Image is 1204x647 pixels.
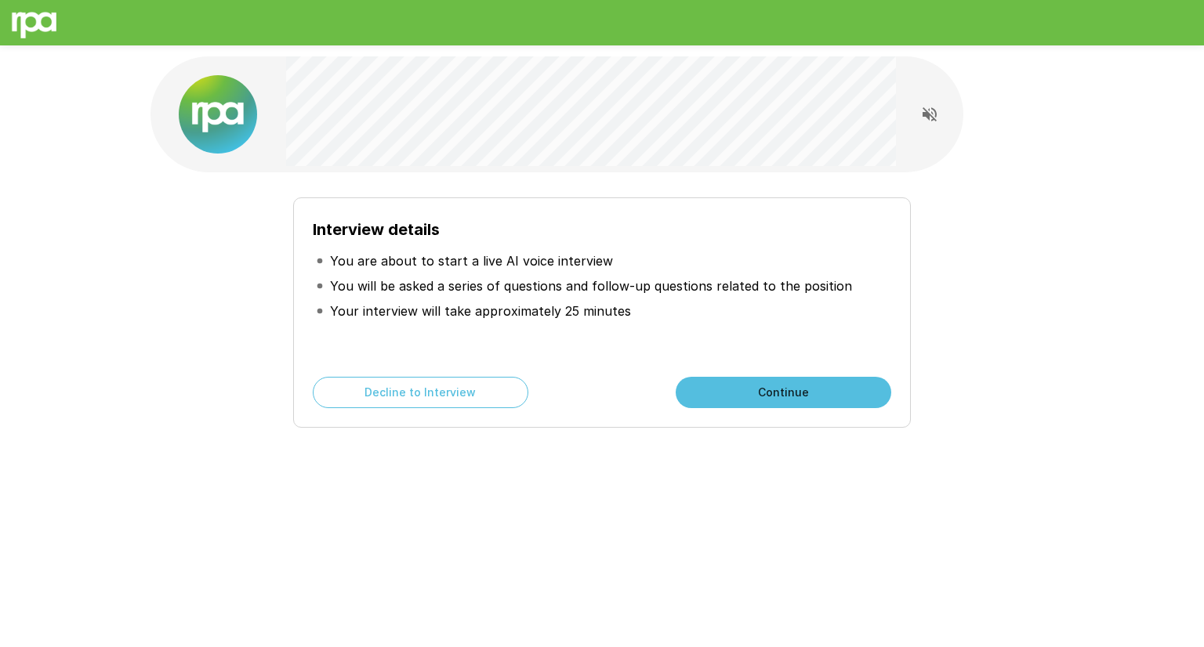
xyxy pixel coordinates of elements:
[330,251,613,270] p: You are about to start a live AI voice interview
[330,302,631,320] p: Your interview will take approximately 25 minutes
[179,75,257,154] img: new%2520logo%2520(1).png
[313,220,440,239] b: Interview details
[914,99,945,130] button: Read questions aloud
[676,377,891,408] button: Continue
[313,377,528,408] button: Decline to Interview
[330,277,852,295] p: You will be asked a series of questions and follow-up questions related to the position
